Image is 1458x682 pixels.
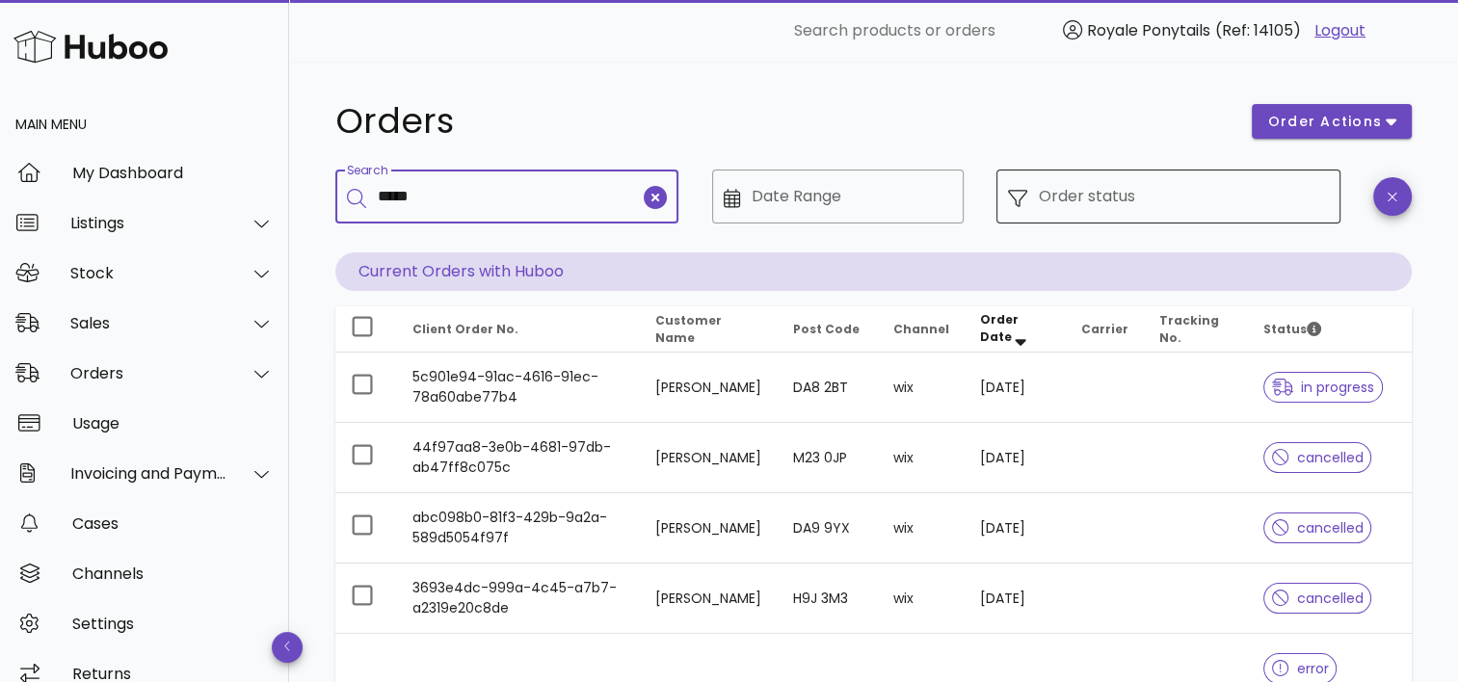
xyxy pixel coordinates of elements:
[1272,591,1364,605] span: cancelled
[644,186,667,209] button: clear icon
[1159,312,1219,346] span: Tracking No.
[70,214,227,232] div: Listings
[965,493,1066,564] td: [DATE]
[793,321,860,337] span: Post Code
[639,493,778,564] td: [PERSON_NAME]
[1081,321,1128,337] span: Carrier
[778,564,878,634] td: H9J 3M3
[639,564,778,634] td: [PERSON_NAME]
[1215,19,1301,41] span: (Ref: 14105)
[335,104,1229,139] h1: Orders
[893,321,949,337] span: Channel
[397,493,639,564] td: abc098b0-81f3-429b-9a2a-589d5054f97f
[965,423,1066,493] td: [DATE]
[878,306,965,353] th: Channel
[1272,521,1364,535] span: cancelled
[13,26,168,67] img: Huboo Logo
[965,353,1066,423] td: [DATE]
[397,423,639,493] td: 44f97aa8-3e0b-4681-97db-ab47ff8c075c
[965,306,1066,353] th: Order Date: Sorted descending. Activate to remove sorting.
[778,423,878,493] td: M23 0JP
[654,312,721,346] span: Customer Name
[1263,321,1321,337] span: Status
[639,423,778,493] td: [PERSON_NAME]
[1248,306,1412,353] th: Status
[70,314,227,332] div: Sales
[72,164,274,182] div: My Dashboard
[980,311,1019,345] span: Order Date
[397,353,639,423] td: 5c901e94-91ac-4616-91ec-78a60abe77b4
[965,564,1066,634] td: [DATE]
[778,306,878,353] th: Post Code
[639,306,778,353] th: Customer Name
[778,353,878,423] td: DA8 2BT
[878,564,965,634] td: wix
[878,423,965,493] td: wix
[70,464,227,483] div: Invoicing and Payments
[1272,380,1374,394] span: in progress
[1314,19,1365,42] a: Logout
[335,252,1412,291] p: Current Orders with Huboo
[1144,306,1248,353] th: Tracking No.
[1272,662,1329,675] span: error
[1087,19,1210,41] span: Royale Ponytails
[72,414,274,433] div: Usage
[1272,451,1364,464] span: cancelled
[1066,306,1144,353] th: Carrier
[778,493,878,564] td: DA9 9YX
[397,564,639,634] td: 3693e4dc-999a-4c45-a7b7-a2319e20c8de
[72,514,274,533] div: Cases
[72,615,274,633] div: Settings
[878,353,965,423] td: wix
[1267,112,1383,132] span: order actions
[412,321,518,337] span: Client Order No.
[397,306,639,353] th: Client Order No.
[639,353,778,423] td: [PERSON_NAME]
[878,493,965,564] td: wix
[70,264,227,282] div: Stock
[347,164,387,178] label: Search
[1252,104,1412,139] button: order actions
[70,364,227,382] div: Orders
[72,564,274,583] div: Channels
